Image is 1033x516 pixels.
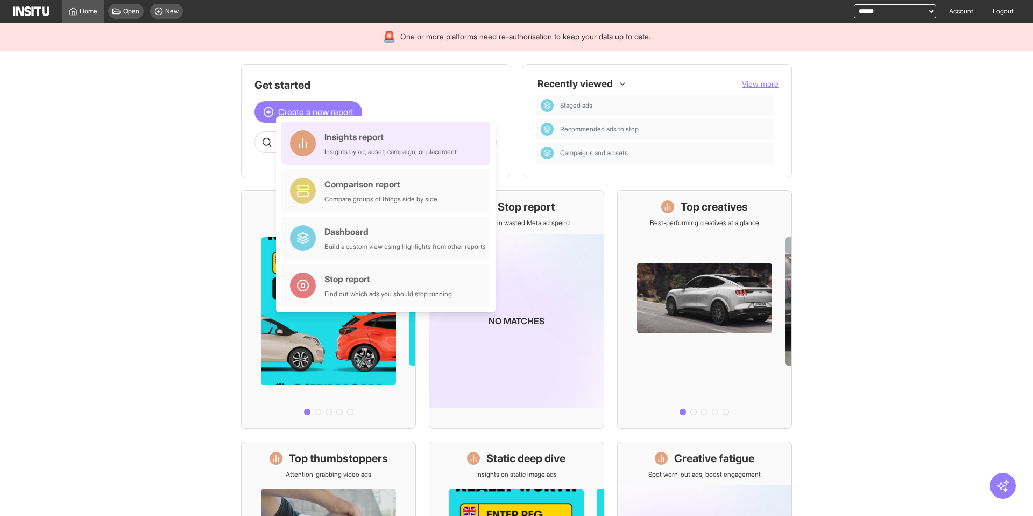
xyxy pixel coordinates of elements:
span: One or more platforms need re-authorisation to keep your data up to date. [400,31,650,42]
h1: Top thumbstoppers [289,451,388,466]
span: Staged ads [560,101,770,110]
div: Build a custom view using highlights from other reports [324,242,486,251]
span: Staged ads [560,101,592,110]
div: Dashboard [541,123,554,136]
div: Stop report [324,273,452,285]
img: coming-soon-gradient_kfitwp.png [429,234,603,408]
p: Best-performing creatives at a glance [650,219,759,227]
a: Stop reportSave £0.00 in wasted Meta ad spendNo matches [429,190,604,429]
h1: Get started [254,78,497,93]
span: View more [742,79,779,88]
h1: Stop report [498,199,555,214]
span: Home [80,7,97,16]
div: Dashboard [541,99,554,112]
div: Dashboard [324,225,486,238]
div: Find out which ads you should stop running [324,290,452,298]
button: Create a new report [254,101,362,123]
p: Save £0.00 in wasted Meta ad spend [463,219,570,227]
span: Campaigns and ad sets [560,149,628,157]
span: Recommended ads to stop [560,125,639,134]
a: Top creativesBest-performing creatives at a glance [617,190,792,429]
p: No matches [489,315,544,327]
p: Attention-grabbing video ads [286,470,371,479]
img: Logo [13,6,49,16]
p: Insights on static image ads [476,470,557,479]
div: 🚨 [383,29,396,44]
div: Dashboard [541,147,554,159]
span: Create a new report [278,106,353,118]
div: Insights report [324,130,457,143]
span: Open [123,7,139,16]
div: Insights by ad, adset, campaign, or placement [324,148,457,156]
div: Compare groups of things side by side [324,195,437,204]
span: New [165,7,179,16]
h1: Static deep dive [486,451,565,466]
button: View more [742,79,779,89]
div: Comparison report [324,178,437,191]
span: Recommended ads to stop [560,125,770,134]
h1: Top creatives [681,199,748,214]
span: Campaigns and ad sets [560,149,770,157]
a: What's live nowSee all active ads instantly [241,190,416,429]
